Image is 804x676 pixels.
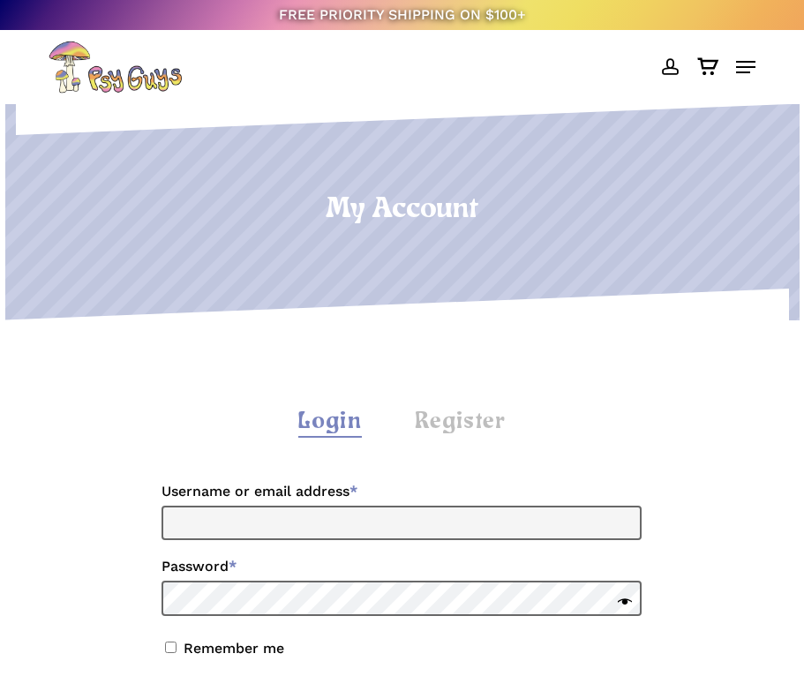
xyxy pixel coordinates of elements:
[736,58,755,76] a: Navigation Menu
[415,407,506,438] div: Register
[688,41,727,94] a: Cart
[298,407,362,438] div: Login
[162,552,642,581] label: Password
[184,640,284,657] label: Remember me
[162,477,642,506] label: Username or email address
[49,41,183,94] img: PsyGuys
